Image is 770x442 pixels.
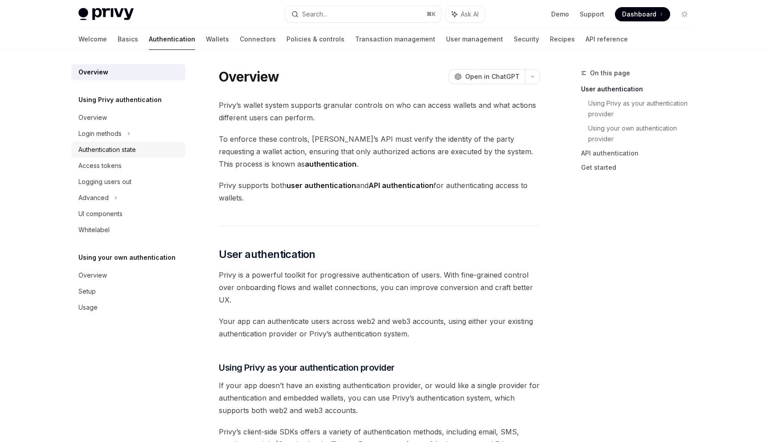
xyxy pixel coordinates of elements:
img: light logo [78,8,134,20]
div: Access tokens [78,160,122,171]
span: User authentication [219,247,315,262]
a: Access tokens [71,158,185,174]
strong: API authentication [369,181,434,190]
a: Recipes [550,29,575,50]
a: API authentication [581,146,699,160]
button: Toggle dark mode [677,7,692,21]
a: Overview [71,110,185,126]
span: Privy’s wallet system supports granular controls on who can access wallets and what actions diffe... [219,99,540,124]
strong: user authentication [287,181,356,190]
div: Login methods [78,128,122,139]
a: Get started [581,160,699,175]
h5: Using Privy authentication [78,94,162,105]
div: Setup [78,286,96,297]
a: Using Privy as your authentication provider [588,96,699,121]
span: If your app doesn’t have an existing authentication provider, or would like a single provider for... [219,379,540,417]
a: Welcome [78,29,107,50]
div: Authentication state [78,144,136,155]
span: To enforce these controls, [PERSON_NAME]’s API must verify the identity of the party requesting a... [219,133,540,170]
a: UI components [71,206,185,222]
button: Open in ChatGPT [449,69,525,84]
a: Connectors [240,29,276,50]
div: Logging users out [78,176,131,187]
div: Usage [78,302,98,313]
div: Overview [78,112,107,123]
h5: Using your own authentication [78,252,176,263]
div: Advanced [78,192,109,203]
div: Overview [78,270,107,281]
a: User authentication [581,82,699,96]
div: Overview [78,67,108,78]
button: Ask AI [446,6,485,22]
a: Overview [71,267,185,283]
span: Ask AI [461,10,479,19]
span: Dashboard [622,10,656,19]
a: Dashboard [615,7,670,21]
a: Using your own authentication provider [588,121,699,146]
span: On this page [590,68,630,78]
div: Whitelabel [78,225,110,235]
a: Whitelabel [71,222,185,238]
span: Privy supports both and for authenticating access to wallets. [219,179,540,204]
span: ⌘ K [426,11,436,18]
a: Basics [118,29,138,50]
a: Authentication state [71,142,185,158]
a: API reference [586,29,628,50]
span: Open in ChatGPT [465,72,520,81]
button: Search...⌘K [285,6,441,22]
a: Wallets [206,29,229,50]
div: Search... [302,9,327,20]
a: Authentication [149,29,195,50]
span: Using Privy as your authentication provider [219,361,395,374]
a: Security [514,29,539,50]
strong: authentication [305,160,356,168]
div: UI components [78,209,123,219]
a: Demo [551,10,569,19]
a: Logging users out [71,174,185,190]
a: Support [580,10,604,19]
a: User management [446,29,503,50]
a: Usage [71,299,185,315]
a: Overview [71,64,185,80]
a: Policies & controls [287,29,344,50]
span: Your app can authenticate users across web2 and web3 accounts, using either your existing authent... [219,315,540,340]
a: Setup [71,283,185,299]
span: Privy is a powerful toolkit for progressive authentication of users. With fine-grained control ov... [219,269,540,306]
h1: Overview [219,69,279,85]
a: Transaction management [355,29,435,50]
